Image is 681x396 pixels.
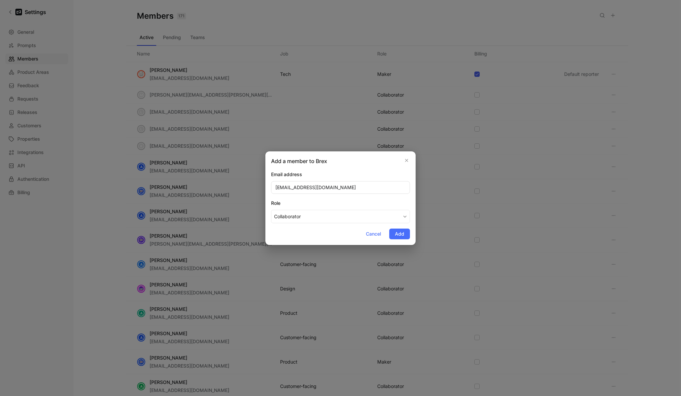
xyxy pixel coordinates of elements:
div: Email address [271,170,410,178]
span: Add [395,230,404,238]
h2: Add a member to Brex [271,157,327,165]
input: example@cycle.app [271,181,410,194]
button: Add [389,229,410,239]
div: Role [271,199,410,207]
button: Role [271,210,410,223]
span: Cancel [366,230,381,238]
button: Cancel [360,229,387,239]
